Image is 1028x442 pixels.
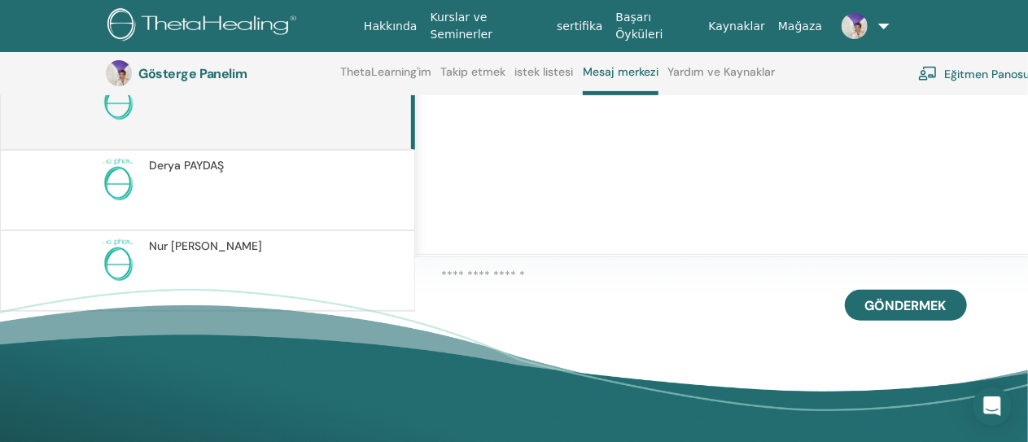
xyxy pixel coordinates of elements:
a: Mağaza [772,11,829,42]
a: Mesaj merkezi [583,65,658,95]
font: ThetaLearning'im [340,64,431,79]
a: istek listesi [515,65,574,91]
font: Derya [149,158,181,173]
font: Hakkında [364,20,418,33]
button: Göndermek [845,290,967,321]
a: Başarı Öyküleri [610,2,702,50]
a: Kaynaklar [702,11,772,42]
font: Mağaza [778,20,822,33]
img: default.jpg [842,13,868,39]
font: Göndermek [865,297,947,314]
img: no-photo.png [95,238,141,283]
a: ThetaLearning'im [340,65,431,91]
font: Başarı Öyküleri [616,11,663,41]
font: Gösterge Panelim [138,65,247,82]
font: Kaynaklar [708,20,765,33]
a: Yardım ve Kaynaklar [667,65,775,91]
a: Hakkında [357,11,424,42]
font: [PERSON_NAME] [171,239,262,253]
font: Mesaj merkezi [583,64,658,79]
font: Takip etmek [440,64,505,79]
img: default.jpg [106,60,132,86]
img: logo.png [107,8,302,45]
img: no-photo.png [95,77,141,122]
font: PAYDAŞ [184,158,224,173]
font: Yardım ve Kaynaklar [667,64,775,79]
font: Nur [149,239,168,253]
font: sertifika [557,20,602,33]
font: Kurslar ve Seminerler [431,11,493,41]
img: chalkboard-teacher.svg [918,66,938,81]
a: Takip etmek [440,65,505,91]
img: no-photo.png [95,157,141,203]
font: istek listesi [515,64,574,79]
div: Intercom Messenger'ı açın [973,387,1012,426]
a: sertifika [550,11,609,42]
a: Kurslar ve Seminerler [424,2,551,50]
